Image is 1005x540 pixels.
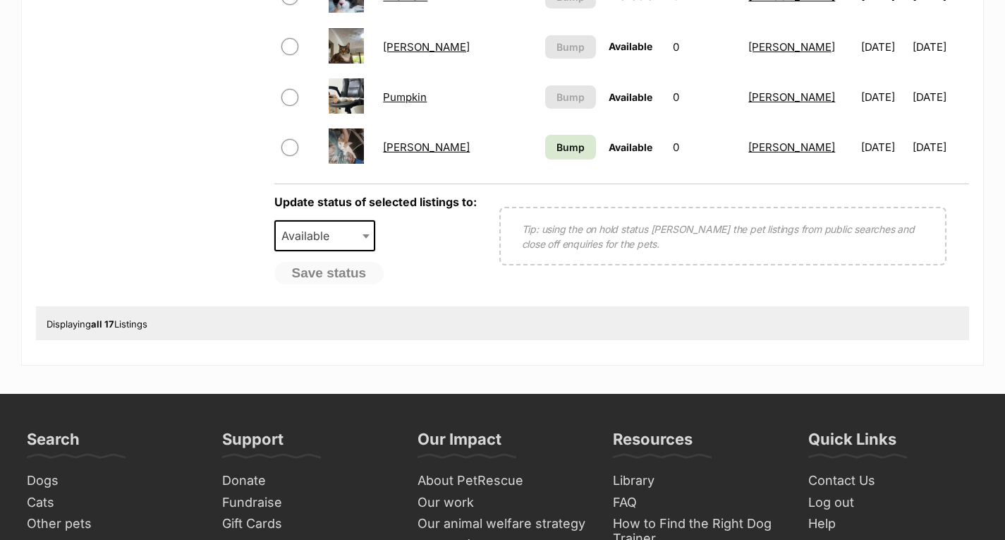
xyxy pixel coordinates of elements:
span: Available [276,226,343,246]
a: FAQ [607,492,788,514]
td: [DATE] [913,73,968,121]
a: Donate [217,470,398,492]
label: Update status of selected listings to: [274,195,477,209]
a: [PERSON_NAME] [383,140,470,154]
strong: all 17 [91,318,114,330]
a: Our animal welfare strategy [412,513,593,535]
button: Bump [545,85,597,109]
a: Cats [21,492,202,514]
span: Bump [556,40,585,54]
a: [PERSON_NAME] [748,140,835,154]
a: Library [607,470,788,492]
p: Tip: using the on hold status [PERSON_NAME] the pet listings from public searches and close off e... [522,222,924,251]
td: 0 [667,73,742,121]
a: Contact Us [803,470,984,492]
a: Help [803,513,984,535]
span: Available [274,220,376,251]
a: About PetRescue [412,470,593,492]
td: [DATE] [855,123,910,172]
span: Available [609,141,652,153]
td: [DATE] [913,23,968,71]
td: [DATE] [855,73,910,121]
span: Bump [556,140,585,155]
span: Available [609,40,652,52]
td: [DATE] [855,23,910,71]
a: Fundraise [217,492,398,514]
td: 0 [667,123,742,172]
button: Bump [545,35,597,59]
a: Other pets [21,513,202,535]
a: Our work [412,492,593,514]
a: Log out [803,492,984,514]
h3: Resources [613,429,693,457]
span: Bump [556,90,585,104]
span: Displaying Listings [47,318,147,330]
td: [DATE] [913,123,968,172]
a: [PERSON_NAME] [383,40,470,54]
a: Gift Cards [217,513,398,535]
a: Pumpkin [383,90,427,104]
h3: Quick Links [808,429,896,457]
a: Dogs [21,470,202,492]
a: [PERSON_NAME] [748,40,835,54]
a: [PERSON_NAME] [748,90,835,104]
h3: Support [222,429,284,457]
button: Save status [274,262,384,284]
a: Bump [545,135,597,160]
h3: Search [27,429,80,457]
h3: Our Impact [418,429,501,457]
td: 0 [667,23,742,71]
span: Available [609,91,652,103]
